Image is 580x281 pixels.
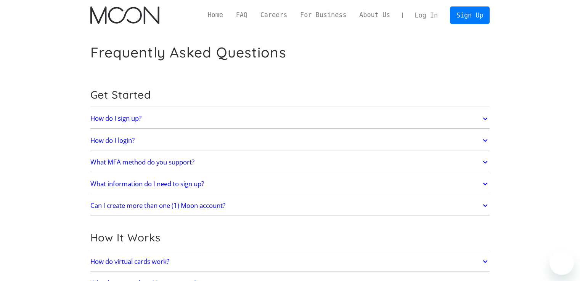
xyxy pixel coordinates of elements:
[90,133,490,148] a: How do I login?
[90,88,490,101] h2: Get Started
[294,10,353,20] a: For Business
[90,115,141,122] h2: How do I sign up?
[408,7,444,24] a: Log In
[90,231,490,244] h2: How It Works
[90,158,194,166] h2: What MFA method do you support?
[90,198,490,214] a: Can I create more than one (1) Moon account?
[230,10,254,20] a: FAQ
[90,180,204,188] h2: What information do I need to sign up?
[90,254,490,270] a: How do virtual cards work?
[90,44,286,61] h1: Frequently Asked Questions
[90,202,225,209] h2: Can I create more than one (1) Moon account?
[90,258,169,265] h2: How do virtual cards work?
[450,6,490,24] a: Sign Up
[254,10,294,20] a: Careers
[90,6,159,24] img: Moon Logo
[201,10,230,20] a: Home
[90,111,490,127] a: How do I sign up?
[90,137,135,144] h2: How do I login?
[353,10,397,20] a: About Us
[90,6,159,24] a: home
[90,154,490,170] a: What MFA method do you support?
[549,251,574,275] iframe: Кнопка запуска окна обмена сообщениями
[90,176,490,192] a: What information do I need to sign up?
